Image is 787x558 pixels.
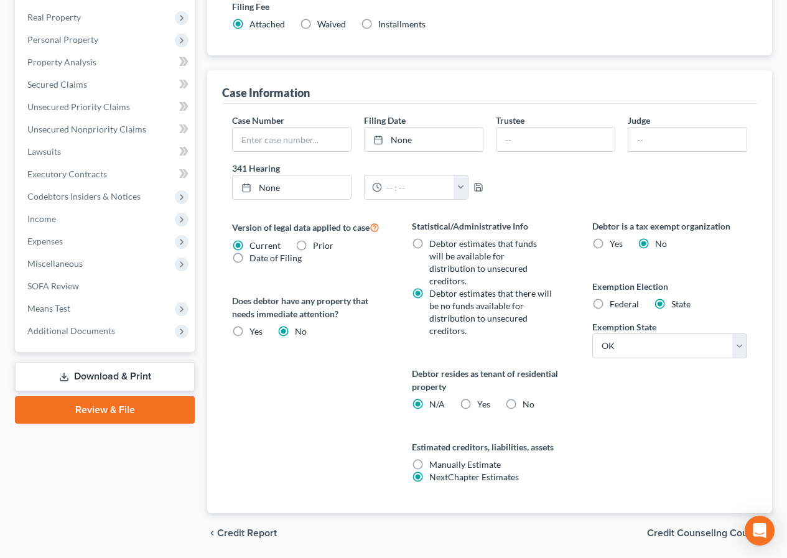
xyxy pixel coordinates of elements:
label: Judge [628,114,650,127]
span: Unsecured Nonpriority Claims [27,124,146,134]
span: Credit Report [217,528,277,538]
span: Yes [477,399,490,409]
label: Case Number [232,114,284,127]
span: Debtor estimates that there will be no funds available for distribution to unsecured creditors. [429,288,552,336]
a: Executory Contracts [17,163,195,185]
span: Real Property [27,12,81,22]
span: No [523,399,534,409]
label: Estimated creditors, liabilities, assets [412,440,567,453]
i: chevron_left [207,528,217,538]
label: Debtor is a tax exempt organization [592,220,747,233]
a: Unsecured Priority Claims [17,96,195,118]
a: Lawsuits [17,141,195,163]
span: Debtor estimates that funds will be available for distribution to unsecured creditors. [429,238,537,286]
span: Credit Counseling Course [647,528,762,538]
span: Installments [378,19,426,29]
span: Income [27,213,56,224]
input: -- [496,128,615,151]
span: Current [249,240,281,251]
a: Download & Print [15,362,195,391]
button: chevron_left Credit Report [207,528,277,538]
span: Prior [313,240,333,251]
span: Lawsuits [27,146,61,157]
div: Open Intercom Messenger [745,516,775,546]
span: Miscellaneous [27,258,83,269]
span: Executory Contracts [27,169,107,179]
span: Additional Documents [27,325,115,336]
input: -- [628,128,747,151]
label: Trustee [496,114,524,127]
input: -- : -- [382,175,454,199]
label: Exemption State [592,320,656,333]
span: Yes [249,326,263,337]
label: Debtor resides as tenant of residential property [412,367,567,393]
label: Statistical/Administrative Info [412,220,567,233]
label: Exemption Election [592,280,747,293]
button: Credit Counseling Course chevron_right [647,528,772,538]
label: Version of legal data applied to case [232,220,387,235]
span: No [655,238,667,249]
a: None [365,128,483,151]
a: None [233,175,351,199]
label: Does debtor have any property that needs immediate attention? [232,294,387,320]
span: Expenses [27,236,63,246]
span: Secured Claims [27,79,87,90]
label: 341 Hearing [226,162,490,175]
span: Manually Estimate [429,459,501,470]
label: Filing Date [364,114,406,127]
a: Unsecured Nonpriority Claims [17,118,195,141]
span: Date of Filing [249,253,302,263]
span: Property Analysis [27,57,96,67]
span: N/A [429,399,445,409]
span: Codebtors Insiders & Notices [27,191,141,202]
a: Property Analysis [17,51,195,73]
span: No [295,326,307,337]
span: Yes [610,238,623,249]
span: Waived [317,19,346,29]
span: NextChapter Estimates [429,472,519,482]
span: Means Test [27,303,70,314]
span: State [671,299,691,309]
a: Secured Claims [17,73,195,96]
span: Personal Property [27,34,98,45]
a: SOFA Review [17,275,195,297]
div: Case Information [222,85,310,100]
span: Unsecured Priority Claims [27,101,130,112]
span: Attached [249,19,285,29]
span: Federal [610,299,639,309]
a: Review & File [15,396,195,424]
span: SOFA Review [27,281,79,291]
input: Enter case number... [233,128,351,151]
